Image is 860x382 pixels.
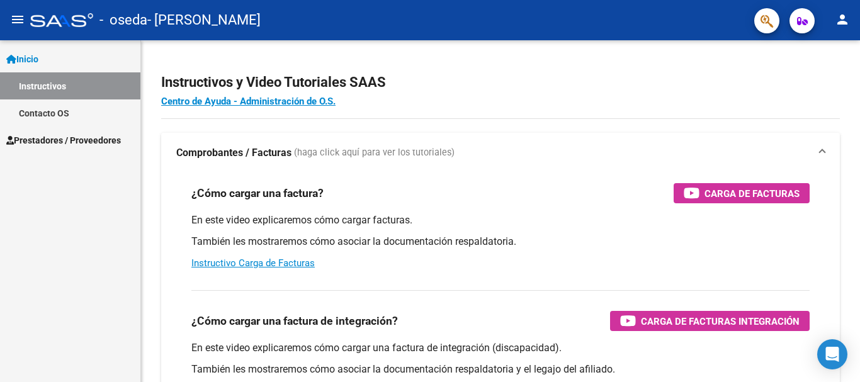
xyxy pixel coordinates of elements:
span: - [PERSON_NAME] [147,6,261,34]
h3: ¿Cómo cargar una factura? [191,184,324,202]
p: En este video explicaremos cómo cargar una factura de integración (discapacidad). [191,341,810,355]
span: Prestadores / Proveedores [6,133,121,147]
button: Carga de Facturas [674,183,810,203]
span: Inicio [6,52,38,66]
p: En este video explicaremos cómo cargar facturas. [191,213,810,227]
h3: ¿Cómo cargar una factura de integración? [191,312,398,330]
button: Carga de Facturas Integración [610,311,810,331]
span: Carga de Facturas Integración [641,313,800,329]
mat-icon: person [835,12,850,27]
p: También les mostraremos cómo asociar la documentación respaldatoria. [191,235,810,249]
h2: Instructivos y Video Tutoriales SAAS [161,70,840,94]
mat-expansion-panel-header: Comprobantes / Facturas (haga click aquí para ver los tutoriales) [161,133,840,173]
a: Instructivo Carga de Facturas [191,257,315,269]
span: Carga de Facturas [704,186,800,201]
strong: Comprobantes / Facturas [176,146,291,160]
mat-icon: menu [10,12,25,27]
a: Centro de Ayuda - Administración de O.S. [161,96,336,107]
span: (haga click aquí para ver los tutoriales) [294,146,455,160]
span: - oseda [99,6,147,34]
p: También les mostraremos cómo asociar la documentación respaldatoria y el legajo del afiliado. [191,362,810,376]
div: Open Intercom Messenger [817,339,847,369]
